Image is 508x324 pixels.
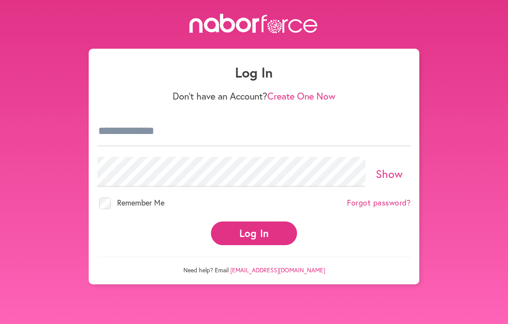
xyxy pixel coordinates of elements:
a: Create One Now [267,90,335,102]
button: Log In [211,221,297,245]
a: [EMAIL_ADDRESS][DOMAIN_NAME] [230,266,325,274]
span: Remember Me [117,197,164,208]
h1: Log In [97,64,411,81]
p: Don't have an Account? [97,90,411,102]
a: Forgot password? [347,198,411,208]
p: Need help? Email [97,257,411,274]
a: Show [376,166,403,181]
